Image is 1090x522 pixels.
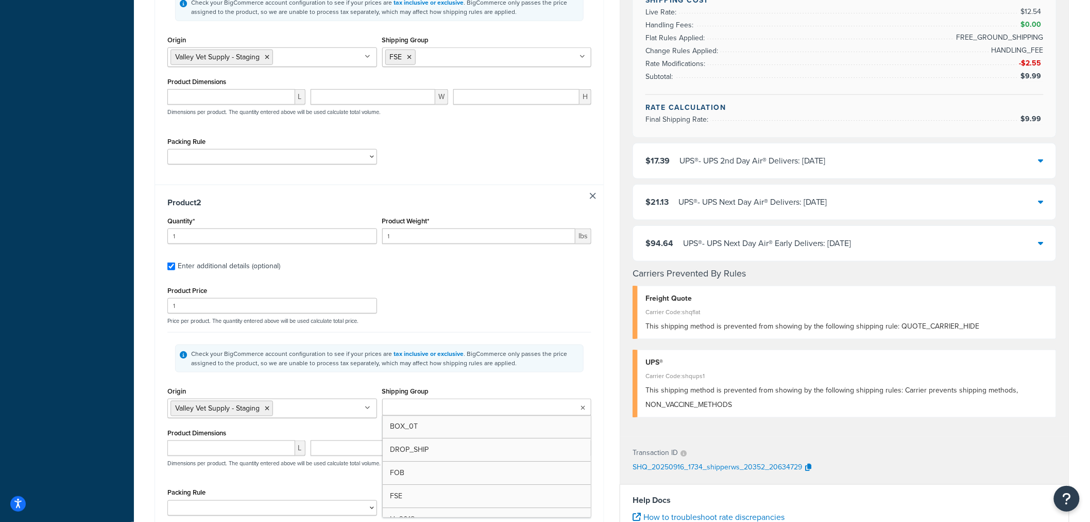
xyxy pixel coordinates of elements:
a: Remove Item [590,193,596,199]
span: $9.99 [1020,71,1044,81]
span: Subtotal: [645,71,675,82]
input: 0.0 [167,229,377,244]
div: Enter additional details (optional) [178,259,280,273]
label: Origin [167,387,186,395]
span: $12.54 [1020,6,1044,17]
label: Packing Rule [167,138,206,145]
label: Product Dimensions [167,429,226,437]
span: $21.13 [645,196,669,208]
div: Check your BigCommerce account configuration to see if your prices are . BigCommerce only passes ... [191,349,579,368]
span: $0.00 [1020,19,1044,30]
span: BOX_0T [390,421,418,432]
span: lbs [575,229,591,244]
label: Shipping Group [382,36,429,44]
span: Final Shipping Rate: [645,114,711,125]
div: Carrier Code: shqups1 [645,369,1048,383]
input: Enter additional details (optional) [167,263,175,270]
span: L [295,441,305,456]
span: HANDLING_FEE [989,44,1044,57]
span: DROP_SHIP [390,444,429,455]
span: Change Rules Applied: [645,45,721,56]
span: Valley Vet Supply - Staging [175,403,260,414]
span: This shipping method is prevented from showing by the following shipping rule: QUOTE_CARRIER_HIDE [645,321,980,332]
div: UPS® - UPS 2nd Day Air® Delivers: [DATE] [679,154,826,168]
label: Shipping Group [382,387,429,395]
span: H [580,89,591,105]
p: SHQ_20250916_1734_shipperws_20352_20634729 [633,460,802,476]
label: Quantity* [167,217,195,225]
span: FSE [390,491,403,501]
div: UPS® [645,355,1048,370]
a: FOB [383,462,591,484]
span: -$2.55 [1019,58,1044,69]
span: Rate Modifications: [645,58,708,69]
span: FSE [390,52,402,62]
h4: Carriers Prevented By Rules [633,267,1057,281]
p: Dimensions per product. The quantity entered above will be used calculate total volume. [165,108,381,116]
span: Live Rate: [645,7,679,18]
label: Origin [167,36,186,44]
a: FSE [383,485,591,508]
label: Product Price [167,287,207,295]
label: Product Weight* [382,217,430,225]
input: 0.00 [382,229,576,244]
span: $9.99 [1020,113,1044,124]
span: FREE_GROUND_SHIPPING [954,31,1044,44]
a: BOX_0T [383,415,591,438]
label: Packing Rule [167,489,206,497]
h4: Help Docs [633,495,1057,507]
h3: Product 2 [167,198,591,208]
button: Open Resource Center [1054,486,1080,512]
div: UPS® - UPS Next Day Air® Delivers: [DATE] [678,195,827,209]
span: Handling Fees: [645,20,696,30]
span: $17.39 [645,155,670,167]
div: Freight Quote [645,291,1048,306]
p: Transaction ID [633,446,678,460]
p: Price per product. The quantity entered above will be used calculate total price. [165,317,594,324]
label: Product Dimensions [167,78,226,86]
span: This shipping method is prevented from showing by the following shipping rules: Carrier prevents ... [645,385,1018,410]
p: Dimensions per product. The quantity entered above will be used calculate total volume. [165,460,381,467]
div: Carrier Code: shqflat [645,305,1048,319]
span: L [295,89,305,105]
a: tax inclusive or exclusive [394,349,464,358]
h4: Rate Calculation [645,102,1044,113]
span: W [435,89,448,105]
span: Flat Rules Applied: [645,32,707,43]
span: $94.64 [645,237,673,249]
div: UPS® - UPS Next Day Air® Early Delivers: [DATE] [683,236,851,251]
span: Valley Vet Supply - Staging [175,52,260,62]
a: DROP_SHIP [383,438,591,461]
span: FOB [390,467,405,478]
